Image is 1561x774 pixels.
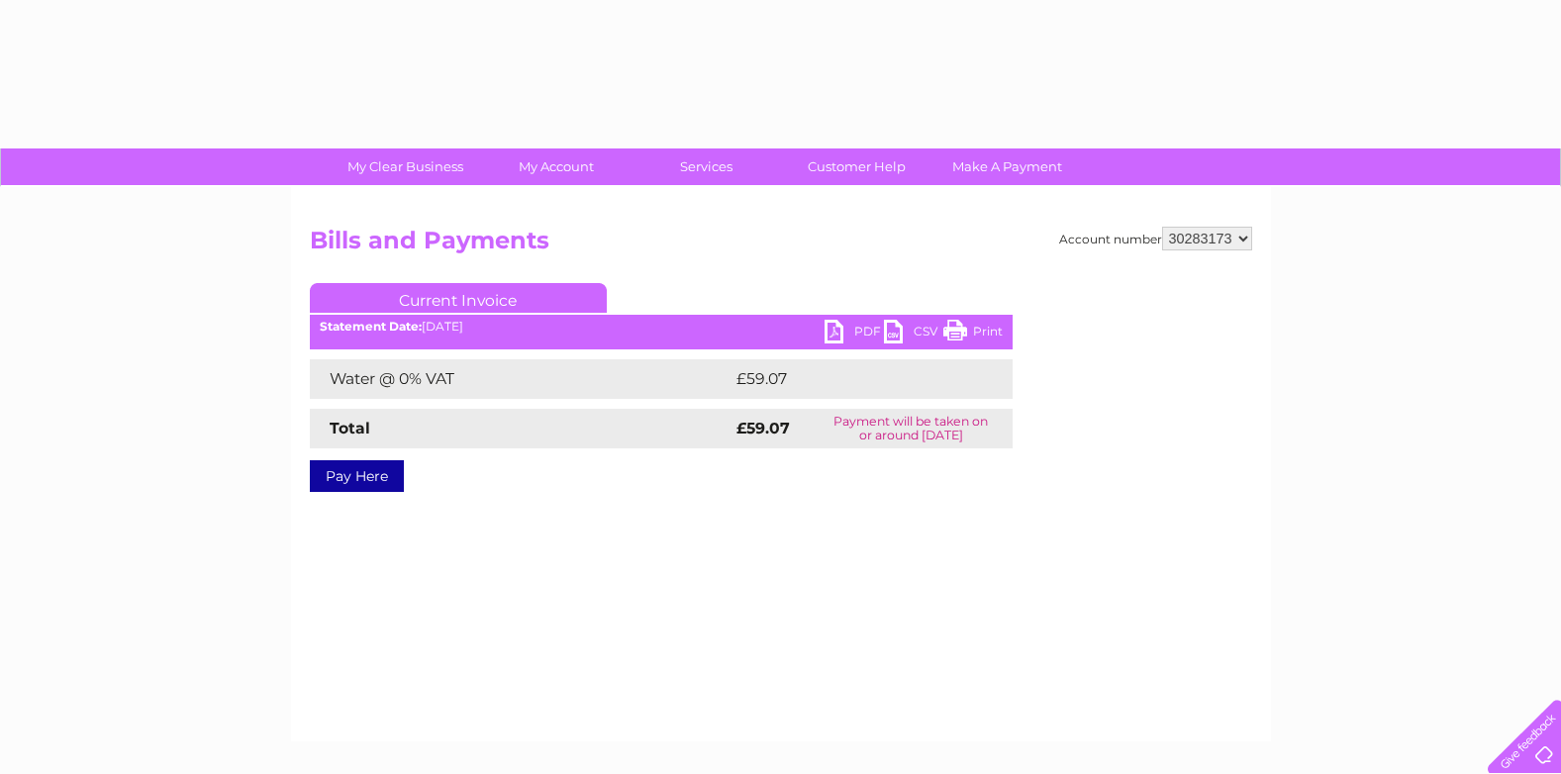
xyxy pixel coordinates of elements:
a: Customer Help [775,148,938,185]
a: Make A Payment [926,148,1089,185]
strong: Total [330,419,370,437]
b: Statement Date: [320,319,422,334]
h2: Bills and Payments [310,227,1252,264]
a: Print [943,320,1003,348]
a: Current Invoice [310,283,607,313]
td: £59.07 [732,359,973,399]
div: Account number [1059,227,1252,250]
a: My Clear Business [324,148,487,185]
a: Pay Here [310,460,404,492]
a: Services [625,148,788,185]
strong: £59.07 [736,419,790,437]
div: [DATE] [310,320,1013,334]
a: PDF [825,320,884,348]
a: CSV [884,320,943,348]
td: Water @ 0% VAT [310,359,732,399]
td: Payment will be taken on or around [DATE] [810,409,1013,448]
a: My Account [474,148,637,185]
